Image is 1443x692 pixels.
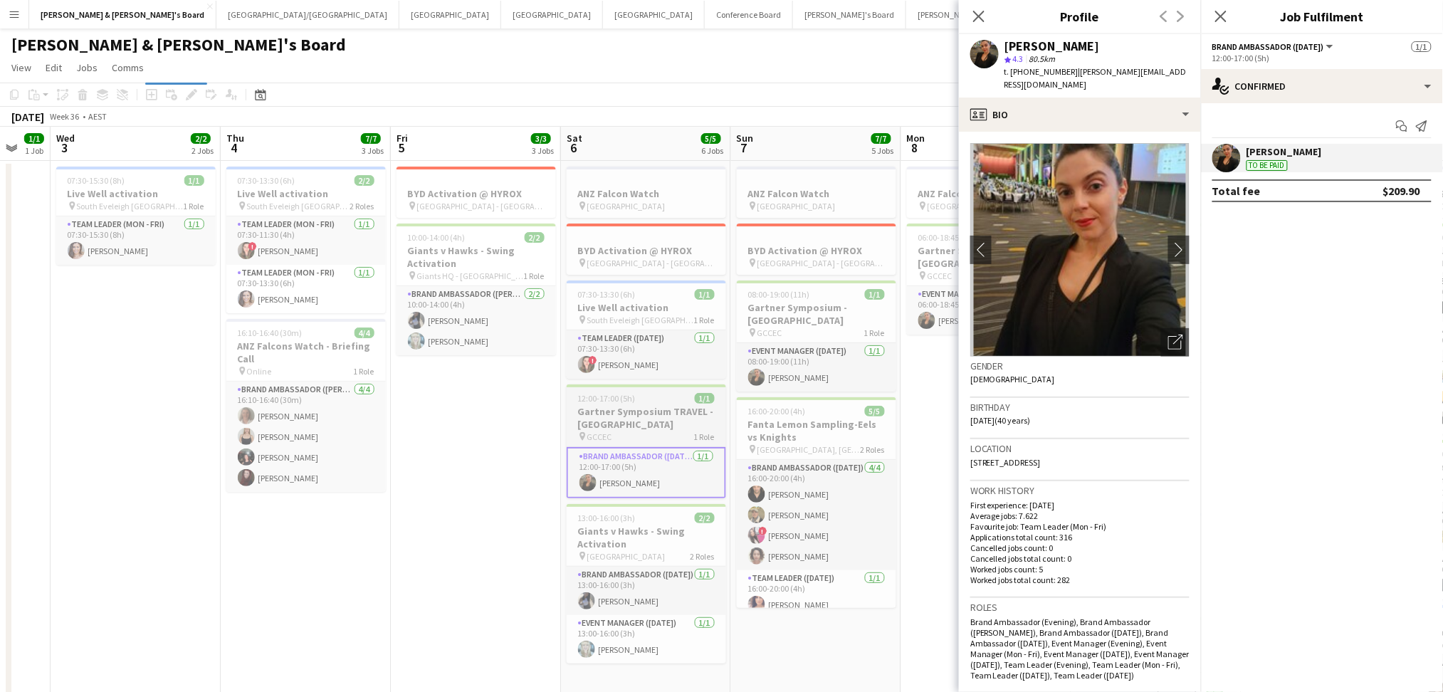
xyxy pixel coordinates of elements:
span: Brand Ambassador (Evening), Brand Ambassador ([PERSON_NAME]), Brand Ambassador ([DATE]), Brand Am... [970,617,1190,681]
button: [PERSON_NAME] & [PERSON_NAME]'s Board [906,1,1088,28]
h3: Location [970,442,1190,455]
h3: Job Fulfilment [1201,7,1443,26]
button: [GEOGRAPHIC_DATA] [501,1,603,28]
img: Crew avatar or photo [970,143,1190,357]
button: [PERSON_NAME] & [PERSON_NAME]'s Board [29,1,216,28]
span: | [PERSON_NAME][EMAIL_ADDRESS][DOMAIN_NAME] [1004,66,1187,90]
button: [GEOGRAPHIC_DATA] [399,1,501,28]
button: [GEOGRAPHIC_DATA] [603,1,705,28]
div: To be paid [1247,160,1288,171]
div: Bio [959,98,1201,132]
p: Worked jobs count: 5 [970,564,1190,575]
button: [GEOGRAPHIC_DATA]/[GEOGRAPHIC_DATA] [216,1,399,28]
div: Total fee [1212,184,1261,198]
button: Brand Ambassador ([DATE]) [1212,41,1336,52]
h3: Profile [959,7,1201,26]
span: [DEMOGRAPHIC_DATA] [970,374,1055,384]
p: Cancelled jobs total count: 0 [970,553,1190,564]
div: Confirmed [1201,69,1443,103]
p: Worked jobs total count: 282 [970,575,1190,585]
span: 1/1 [1412,41,1432,52]
div: Open photos pop-in [1161,328,1190,357]
p: Favourite job: Team Leader (Mon - Fri) [970,521,1190,532]
h3: Birthday [970,401,1190,414]
div: $209.90 [1383,184,1420,198]
button: Conference Board [705,1,793,28]
button: [PERSON_NAME]'s Board [793,1,906,28]
span: [STREET_ADDRESS] [970,457,1041,468]
p: Cancelled jobs count: 0 [970,542,1190,553]
p: Applications total count: 316 [970,532,1190,542]
h3: Roles [970,601,1190,614]
span: 4.3 [1013,53,1024,64]
span: Brand Ambassador (Saturday) [1212,41,1324,52]
span: 80.5km [1027,53,1059,64]
p: First experience: [DATE] [970,500,1190,510]
div: 12:00-17:00 (5h) [1212,53,1432,63]
span: t. [PHONE_NUMBER] [1004,66,1079,77]
div: [PERSON_NAME] [1004,40,1100,53]
h3: Work history [970,484,1190,497]
span: [DATE] (40 years) [970,415,1031,426]
p: Average jobs: 7.622 [970,510,1190,521]
div: [PERSON_NAME] [1247,145,1322,158]
h3: Gender [970,360,1190,372]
